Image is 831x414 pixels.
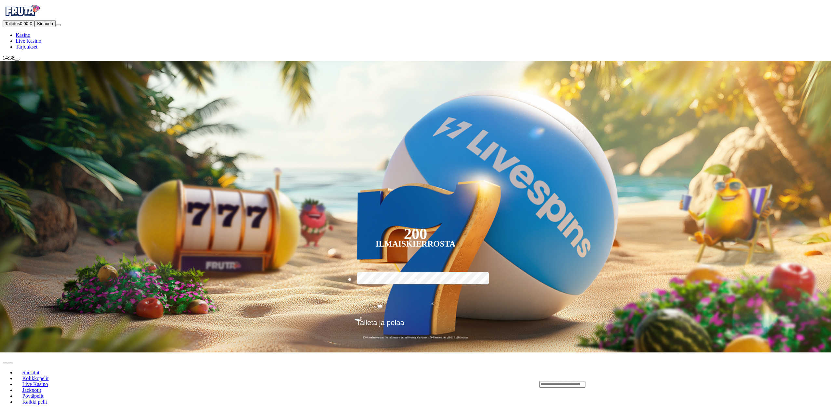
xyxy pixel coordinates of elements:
button: Kirjaudu [34,20,56,27]
label: 50 € [355,271,392,290]
span: Pöytäpelit [20,393,46,399]
span: Suositut [20,370,42,375]
span: Talleta ja pelaa [356,319,404,332]
a: Kaikki pelit [16,397,54,407]
input: Search [539,381,585,388]
a: Suositut [16,368,46,378]
nav: Primary [3,3,828,50]
button: Talleta ja pelaa [355,318,476,332]
img: Fruta [3,3,42,19]
a: Kolikkopelit [16,374,55,383]
div: Ilmaiskierrosta [376,240,456,248]
span: € [432,301,434,307]
a: Fruta [3,14,42,20]
span: 0.00 € [20,21,32,26]
a: Live Kasino [16,379,55,389]
span: 200 kierrätysvapaata ilmaiskierrosta ensitalletuksen yhteydessä. 50 kierrosta per päivä, 4 päivän... [355,336,476,339]
a: poker-chip iconLive Kasino [16,38,41,44]
span: Kolikkopelit [20,376,51,381]
a: Jackpotit [16,385,48,395]
button: live-chat [14,59,20,61]
span: € [360,316,362,320]
span: Jackpotit [20,387,44,393]
span: Kaikki pelit [20,399,50,405]
a: diamond iconKasino [16,32,30,38]
button: next slide [8,362,13,364]
span: Kirjaudu [37,21,53,26]
div: 200 [404,230,427,238]
a: Pöytäpelit [16,391,50,401]
span: Kasino [16,32,30,38]
label: 250 € [439,271,476,290]
span: 14:38 [3,55,14,61]
label: 150 € [397,271,434,290]
span: Live Kasino [16,38,41,44]
button: Talletusplus icon0.00 € [3,20,34,27]
span: Tarjoukset [16,44,37,50]
button: menu [56,24,61,26]
span: Live Kasino [20,381,51,387]
button: prev slide [3,362,8,364]
nav: Lobby [3,359,526,410]
a: gift-inverted iconTarjoukset [16,44,37,50]
span: Talletus [5,21,20,26]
